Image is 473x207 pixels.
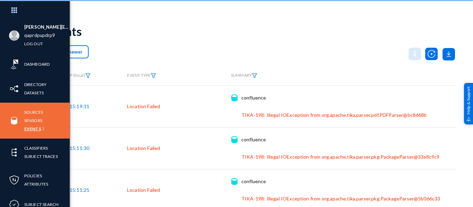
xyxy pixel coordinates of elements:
img: icon-filter.svg [252,73,257,78]
div: confluence [241,178,266,185]
span: TIMESTAMP (local) [49,73,91,78]
a: Classifiers [24,144,48,152]
a: Attributes [24,180,48,188]
img: icon-utility-autoscan.svg [425,48,438,60]
img: icon-source.svg [231,136,237,143]
a: Events [24,125,41,133]
a: qaprdpupdrp9 [24,31,55,39]
img: blank-profile-picture.png [9,30,19,41]
span: SUMMARY [231,73,257,78]
a: Dashboard [24,60,50,68]
div: TIKA-198: Illegal IOException from org.apache.tika.parser.pkg.PackageParser@33a8c9c9 [241,153,439,160]
a: Directory [24,81,46,88]
img: icon-source.svg [231,94,237,101]
img: icon-sources.svg [9,115,19,126]
img: help_support.svg [466,116,471,121]
span: 15:11:30 [70,145,89,151]
img: icon-policies.svg [9,175,19,185]
div: Help & Support [464,83,473,124]
img: icon-inventory.svg [9,84,19,94]
span: 15:11:25 [70,187,89,193]
img: icon-source.svg [231,178,237,185]
div: TIKA-198: Illegal IOException from org.apache.tika.parser.pdf.PDFParser@bc8d68b [241,112,427,119]
img: app launcher [4,3,25,18]
span: EVENT TYPE [127,73,156,78]
img: icon-filter.svg [151,73,156,78]
li: [PERSON_NAME][EMAIL_ADDRESS][PERSON_NAME][DOMAIN_NAME] [24,23,70,31]
div: confluence [241,94,266,101]
span: Location Failed [127,103,160,109]
div: confluence [241,136,266,143]
a: Sensors [24,116,42,124]
div: TIKA-198: Illegal IOException from org.apache.tika.parser.pkg.PackageParser@5b066c33 [241,195,440,202]
a: Subject Traces [24,152,58,160]
a: Policies [24,172,42,180]
span: 15:19:11 [70,103,89,109]
a: Log out [24,40,43,48]
img: icon-risk-sonar.svg [9,59,19,69]
a: Sources [24,108,43,116]
img: icon-elements.svg [9,147,19,158]
span: Location Failed [127,187,160,193]
span: Location Failed [127,145,160,151]
a: Datasets [24,89,44,97]
img: icon-filter.svg [85,73,91,78]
